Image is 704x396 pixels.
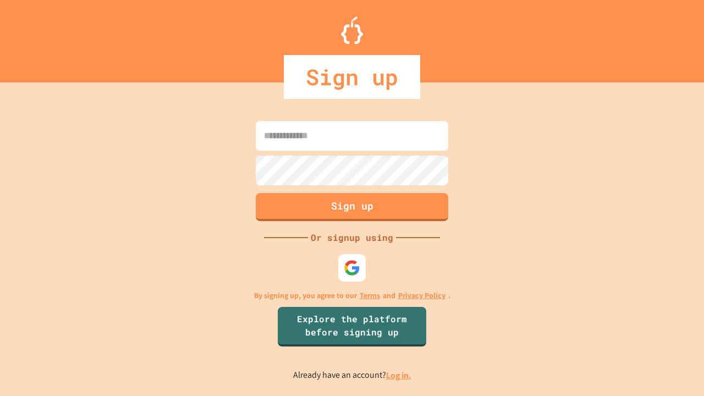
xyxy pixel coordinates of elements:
[308,231,396,244] div: Or signup using
[344,260,360,276] img: google-icon.svg
[360,290,380,301] a: Terms
[254,290,450,301] p: By signing up, you agree to our and .
[398,290,446,301] a: Privacy Policy
[293,369,411,382] p: Already have an account?
[341,16,363,44] img: Logo.svg
[278,307,426,346] a: Explore the platform before signing up
[386,370,411,381] a: Log in.
[256,193,448,221] button: Sign up
[284,55,420,99] div: Sign up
